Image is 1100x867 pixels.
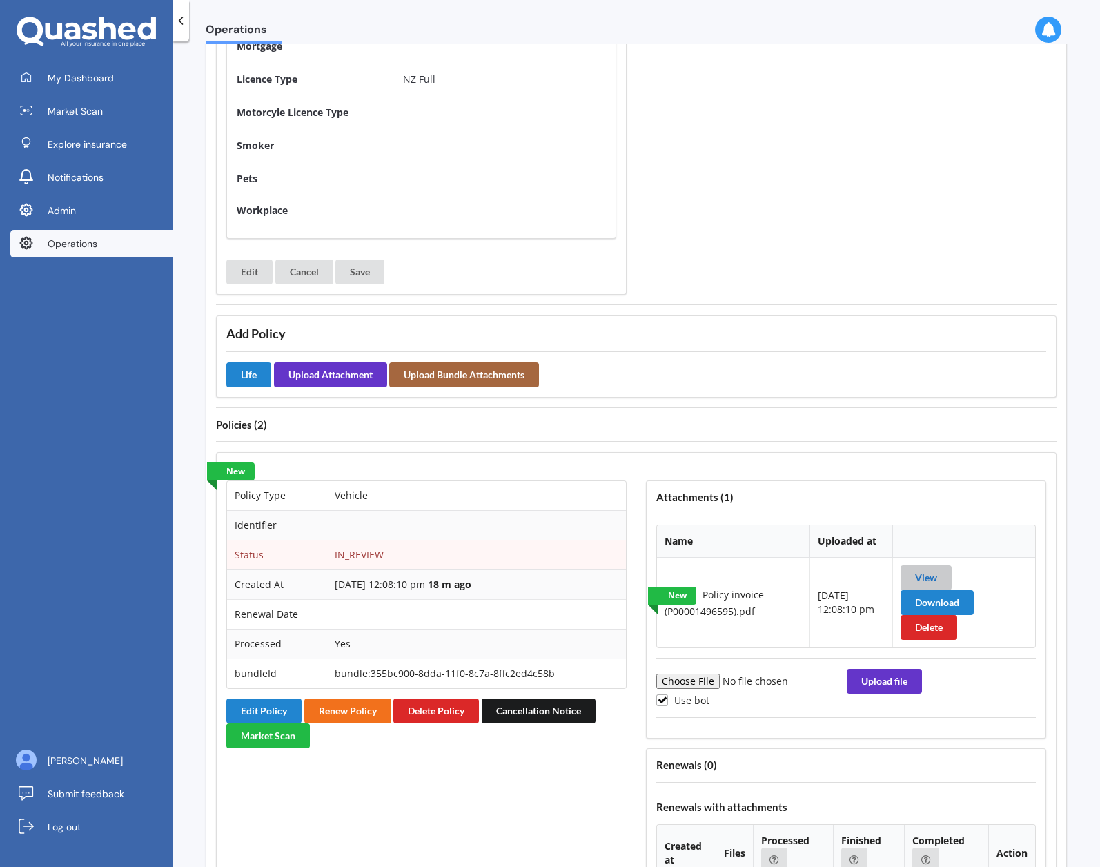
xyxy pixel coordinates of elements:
span: My Dashboard [48,71,114,85]
span: Pets [237,172,257,185]
td: Vehicle [327,481,626,510]
span: Market Scan [48,104,103,118]
button: Cancel [275,260,333,284]
a: New [207,462,255,480]
a: [PERSON_NAME] [10,747,173,775]
button: Cancellation Notice [482,699,596,723]
a: Log out [10,813,173,841]
td: bundle:355bc900-8dda-11f0-8c7a-8ffc2ed4c58b [327,659,626,688]
h4: Renewals with attachments [656,801,1036,814]
input: Workplace [391,198,540,223]
button: Renew Policy [304,699,391,723]
a: Explore insurance [10,130,173,158]
th: Name [657,525,809,558]
td: Policy invoice (P00001496595).pdf [657,558,809,647]
th: Uploaded at [809,525,892,558]
button: Edit [226,260,273,284]
a: Operations [10,230,173,257]
button: Upload Attachment [274,362,387,387]
span: [PERSON_NAME] [48,754,123,768]
a: Notifications [10,164,173,191]
td: [DATE] 12:08:10 pm [809,558,892,647]
td: [DATE] 12:08:10 pm [327,569,626,599]
button: Delete [901,615,957,640]
span: Smoker [237,139,274,152]
td: Created At [227,569,327,599]
h4: Renewals ( 0 ) [656,759,1036,772]
h3: Add Policy [226,326,1046,342]
td: Status [227,540,327,569]
button: Save [335,260,384,284]
span: Licence Type [237,72,297,86]
td: Identifier [227,510,327,540]
button: Upload file [847,669,922,694]
button: Upload Bundle Attachments [389,362,539,387]
a: View [915,572,937,583]
span: Operations [48,237,97,251]
h4: Attachments ( 1 ) [656,491,1036,504]
button: Download [901,590,974,615]
td: Policy Type [227,481,327,510]
h4: Policies ( 2 ) [216,418,1057,431]
span: Operations [206,23,282,41]
button: View [901,565,952,590]
a: New [648,587,696,605]
span: Admin [48,204,76,217]
button: Delete Policy [393,699,479,723]
span: Motorcyle Licence Type [237,106,348,119]
a: Submit feedback [10,780,173,808]
td: Yes [327,629,626,659]
a: My Dashboard [10,64,173,92]
span: Explore insurance [48,137,127,151]
span: Workplace [237,204,384,217]
button: Market Scan [226,723,310,748]
a: Admin [10,197,173,224]
button: Life [226,362,271,387]
span: Notifications [48,171,104,184]
b: 18 m ago [428,578,471,591]
span: Submit feedback [48,787,124,801]
label: Use bot [656,694,709,706]
button: Edit Policy [226,699,302,723]
td: Renewal Date [227,599,327,629]
a: Market Scan [10,97,173,125]
td: bundleId [227,659,327,688]
img: ALV-UjU6YHOUIM1AGx_4vxbOkaOq-1eqc8a3URkVIJkc_iWYmQ98kTe7fc9QMVOBV43MoXmOPfWPN7JjnmUwLuIGKVePaQgPQ... [16,750,37,770]
span: Log out [48,820,81,834]
span: Mortgage [237,39,282,52]
td: IN_REVIEW [327,540,626,569]
td: Processed [227,629,327,659]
